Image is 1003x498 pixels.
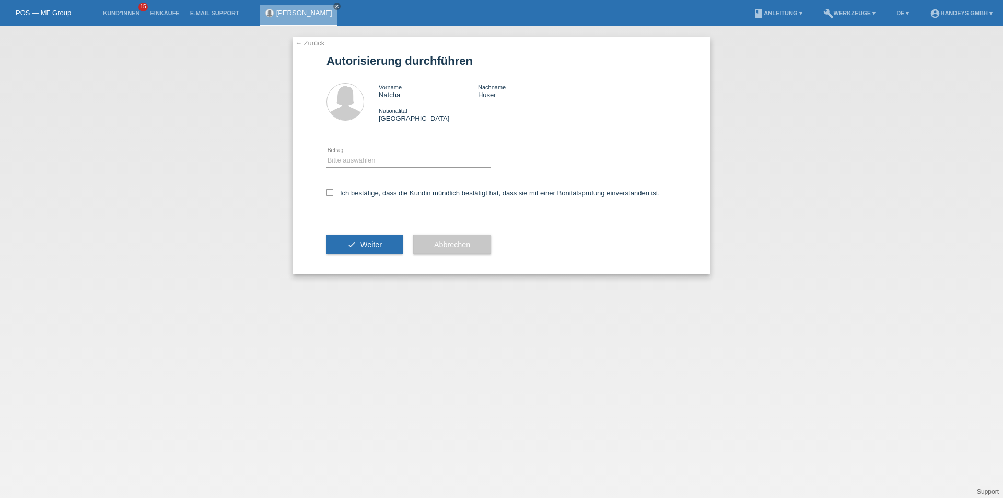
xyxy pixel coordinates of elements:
i: check [347,240,356,249]
a: DE ▾ [891,10,914,16]
a: ← Zurück [295,39,324,47]
span: Abbrechen [434,240,470,249]
a: bookAnleitung ▾ [748,10,807,16]
span: 15 [138,3,148,11]
span: Vorname [379,84,402,90]
h1: Autorisierung durchführen [326,54,677,67]
a: Kund*innen [98,10,145,16]
label: Ich bestätige, dass die Kundin mündlich bestätigt hat, dass sie mit einer Bonitätsprüfung einvers... [326,189,660,197]
button: check Weiter [326,235,403,254]
a: buildWerkzeuge ▾ [818,10,881,16]
span: Nationalität [379,108,407,114]
i: close [334,4,340,9]
a: E-Mail Support [185,10,244,16]
span: Weiter [360,240,382,249]
i: book [753,8,764,19]
div: Huser [478,83,577,99]
span: Nachname [478,84,506,90]
a: Einkäufe [145,10,184,16]
div: Natcha [379,83,478,99]
a: POS — MF Group [16,9,71,17]
a: close [333,3,341,10]
div: [GEOGRAPHIC_DATA] [379,107,478,122]
a: [PERSON_NAME] [276,9,332,17]
i: build [823,8,834,19]
a: Support [977,488,999,495]
a: account_circleHandeys GmbH ▾ [925,10,998,16]
button: Abbrechen [413,235,491,254]
i: account_circle [930,8,940,19]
